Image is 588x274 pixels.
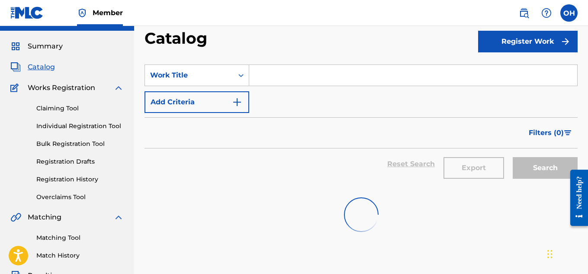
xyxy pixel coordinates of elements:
[150,70,228,81] div: Work Title
[560,36,571,47] img: f7272a7cc735f4ea7f67.svg
[145,91,249,113] button: Add Criteria
[28,83,95,93] span: Works Registration
[36,104,124,113] a: Claiming Tool
[77,8,87,18] img: Top Rightsholder
[10,41,63,52] a: SummarySummary
[524,122,578,144] button: Filters (0)
[10,41,21,52] img: Summary
[145,29,212,48] h2: Catalog
[36,175,124,184] a: Registration History
[529,128,564,138] span: Filters ( 0 )
[28,62,55,72] span: Catalog
[10,212,21,222] img: Matching
[519,8,529,18] img: search
[564,163,588,233] iframe: Resource Center
[113,83,124,93] img: expand
[10,62,55,72] a: CatalogCatalog
[145,64,578,187] form: Search Form
[341,195,381,234] img: preloader
[28,212,61,222] span: Matching
[560,4,578,22] div: User Menu
[36,122,124,131] a: Individual Registration Tool
[36,139,124,148] a: Bulk Registration Tool
[36,157,124,166] a: Registration Drafts
[36,251,124,260] a: Match History
[93,8,123,18] span: Member
[36,233,124,242] a: Matching Tool
[10,6,44,19] img: MLC Logo
[10,83,22,93] img: Works Registration
[478,31,578,52] button: Register Work
[564,130,572,135] img: filter
[113,212,124,222] img: expand
[36,193,124,202] a: Overclaims Tool
[28,41,63,52] span: Summary
[515,4,533,22] a: Public Search
[232,97,242,107] img: 9d2ae6d4665cec9f34b9.svg
[538,4,555,22] div: Help
[545,232,588,274] iframe: Chat Widget
[541,8,552,18] img: help
[10,62,21,72] img: Catalog
[547,241,553,267] div: Drag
